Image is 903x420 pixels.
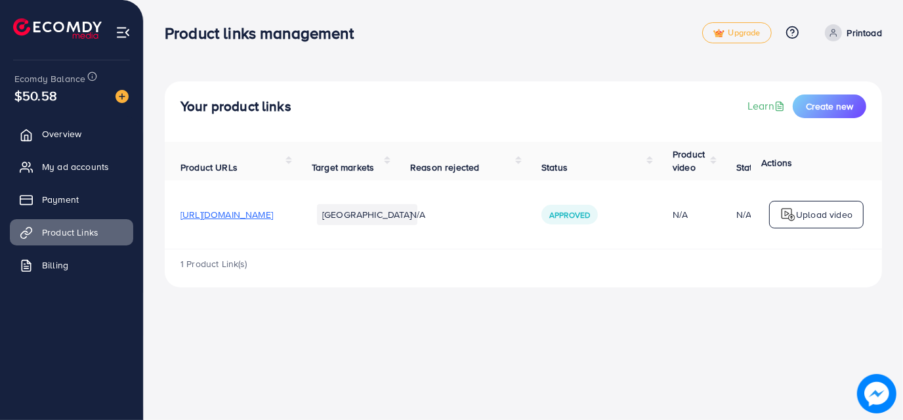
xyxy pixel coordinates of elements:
span: Status [541,161,568,174]
img: image [115,90,129,103]
span: N/A [410,208,425,221]
img: logo [780,207,796,222]
a: Overview [10,121,133,147]
span: Billing [42,259,68,272]
a: Learn [747,98,787,114]
span: Target markets [312,161,374,174]
span: Create new [806,100,853,113]
p: Printoad [847,25,882,41]
h4: Your product links [180,98,291,115]
span: [URL][DOMAIN_NAME] [180,208,273,221]
img: logo [13,18,102,39]
span: Approved [549,209,590,220]
span: Product URLs [180,161,238,174]
span: Upgrade [713,28,761,38]
a: Payment [10,186,133,213]
img: image [857,374,896,413]
span: Product video [673,148,705,174]
p: Upload video [796,207,852,222]
span: Status video [736,161,788,174]
a: Billing [10,252,133,278]
div: N/A [736,208,751,221]
button: Create new [793,94,866,118]
li: [GEOGRAPHIC_DATA] [317,204,417,225]
img: menu [115,25,131,40]
span: 1 Product Link(s) [180,257,247,270]
a: Product Links [10,219,133,245]
a: My ad accounts [10,154,133,180]
span: Ecomdy Balance [14,72,85,85]
span: Actions [761,156,792,169]
a: Printoad [820,24,882,41]
a: tickUpgrade [702,22,772,43]
div: N/A [673,208,705,221]
span: $50.58 [14,86,57,105]
img: tick [713,29,724,38]
span: My ad accounts [42,160,109,173]
span: Product Links [42,226,98,239]
h3: Product links management [165,24,364,43]
span: Reason rejected [410,161,479,174]
span: Overview [42,127,81,140]
span: Payment [42,193,79,206]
